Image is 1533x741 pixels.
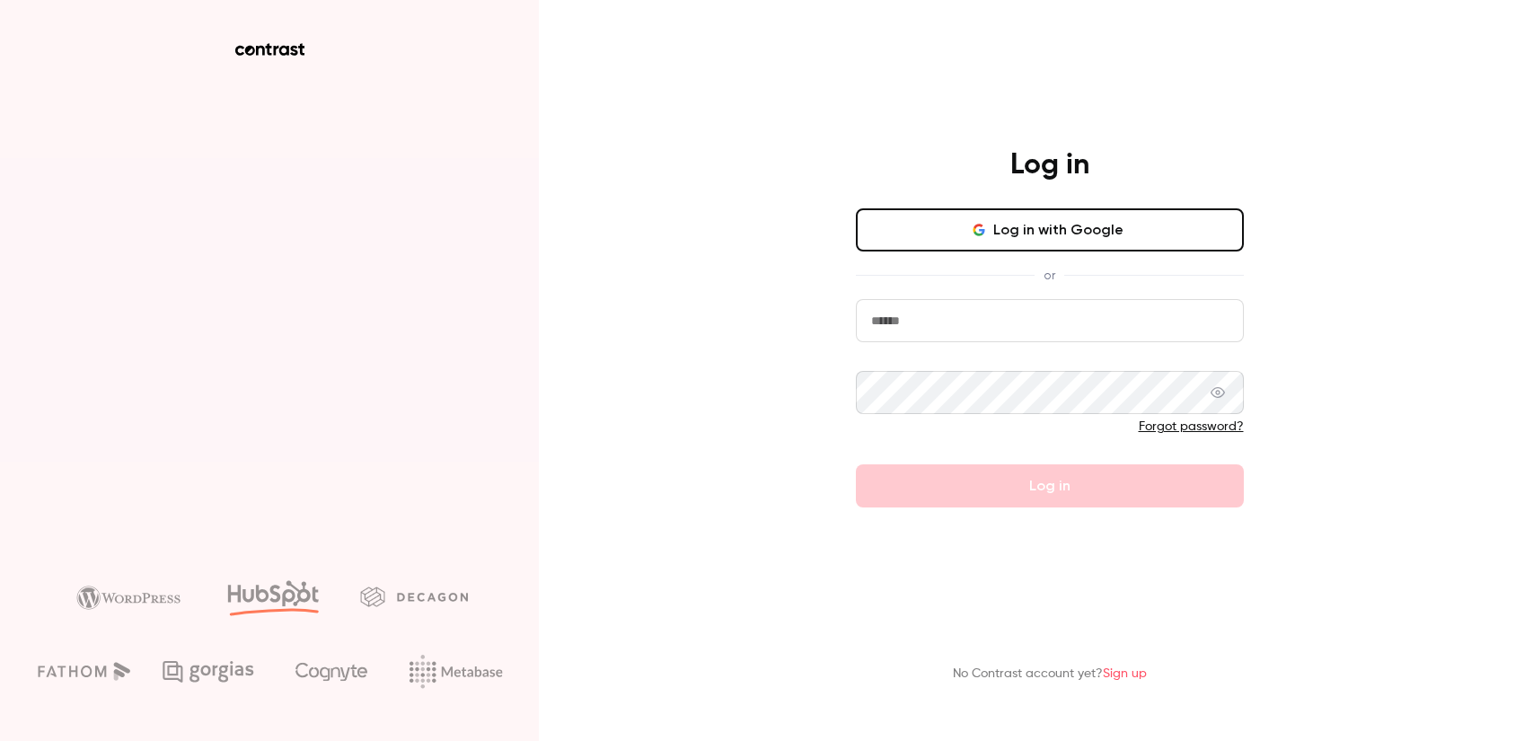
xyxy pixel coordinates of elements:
[1010,147,1089,183] h4: Log in
[1103,667,1147,680] a: Sign up
[1035,266,1064,285] span: or
[360,587,468,606] img: decagon
[856,208,1244,251] button: Log in with Google
[1139,420,1244,433] a: Forgot password?
[953,665,1147,684] p: No Contrast account yet?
